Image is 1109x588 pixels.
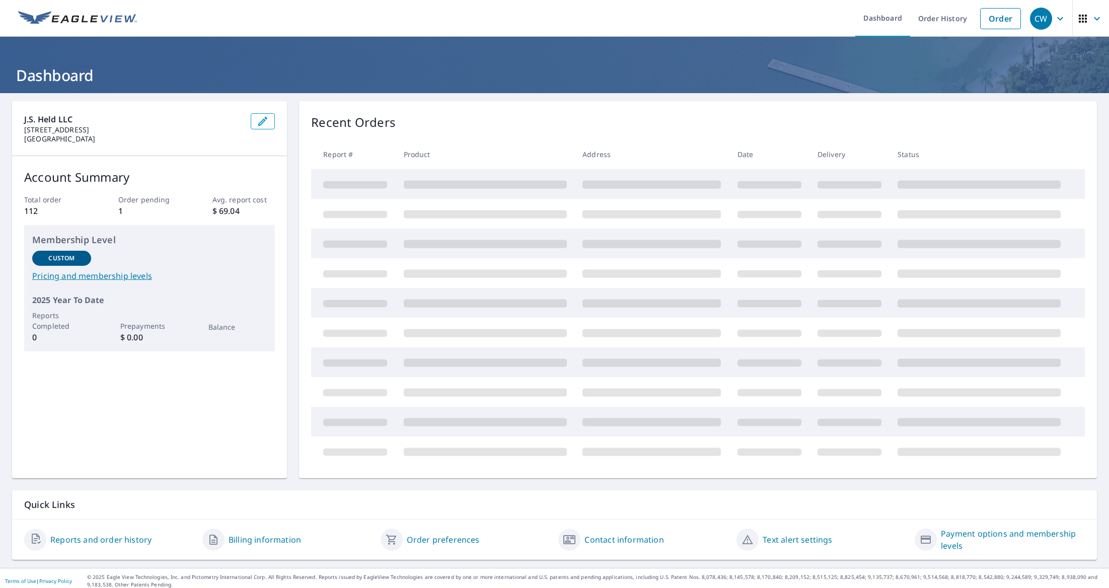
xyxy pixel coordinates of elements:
a: Contact information [584,534,663,546]
p: Balance [208,322,267,332]
a: Text alert settings [763,534,832,546]
h1: Dashboard [12,65,1097,86]
p: Custom [48,254,75,263]
p: Quick Links [24,498,1085,511]
p: $ 0.00 [120,331,179,343]
p: J.S. Held LLC [24,113,243,125]
a: Billing information [229,534,301,546]
p: 0 [32,331,91,343]
a: Pricing and membership levels [32,270,267,282]
a: Order preferences [407,534,480,546]
a: Payment options and membership levels [941,528,1085,552]
p: Reports Completed [32,310,91,331]
a: Privacy Policy [39,577,72,584]
p: 112 [24,205,87,217]
img: EV Logo [18,11,137,26]
p: [STREET_ADDRESS] [24,125,243,134]
th: Product [396,139,575,169]
div: CW [1030,8,1052,30]
p: Order pending [118,194,181,205]
p: Total order [24,194,87,205]
p: 1 [118,205,181,217]
th: Address [574,139,729,169]
p: [GEOGRAPHIC_DATA] [24,134,243,143]
th: Date [729,139,809,169]
a: Reports and order history [50,534,152,546]
a: Terms of Use [5,577,36,584]
p: $ 69.04 [212,205,275,217]
th: Report # [311,139,395,169]
p: Account Summary [24,168,275,186]
p: Recent Orders [311,113,396,131]
p: Avg. report cost [212,194,275,205]
p: | [5,578,72,584]
a: Order [980,8,1021,29]
p: 2025 Year To Date [32,294,267,306]
th: Delivery [809,139,890,169]
th: Status [890,139,1069,169]
p: Membership Level [32,233,267,247]
p: Prepayments [120,321,179,331]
